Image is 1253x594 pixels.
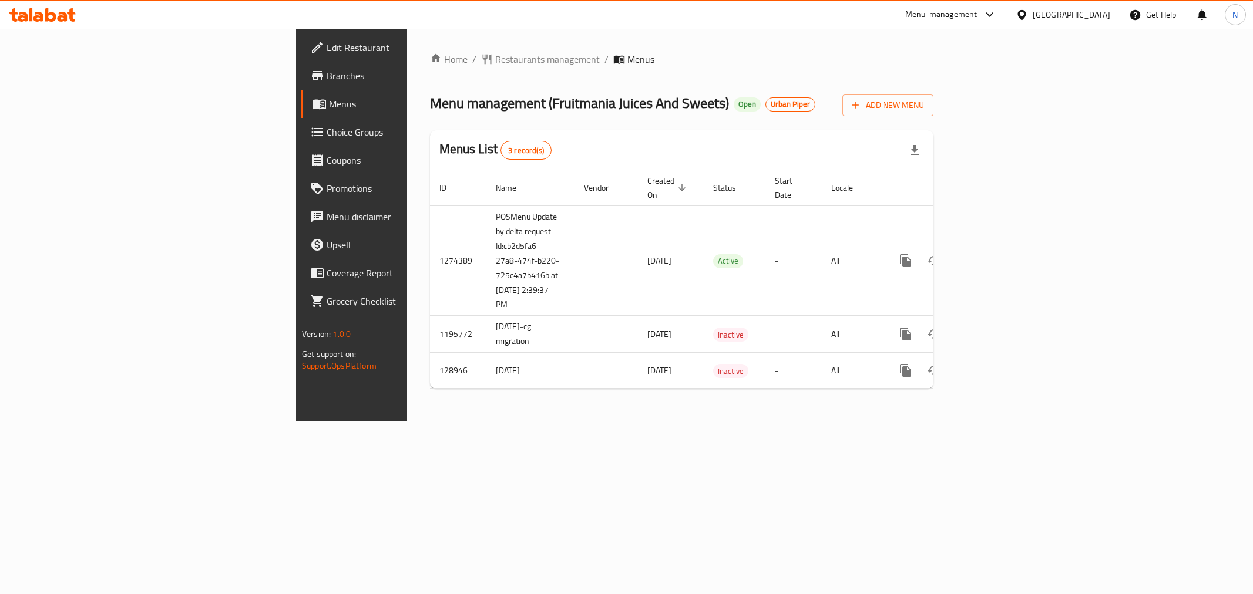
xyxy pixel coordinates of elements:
[852,98,924,113] span: Add New Menu
[713,365,748,378] span: Inactive
[302,346,356,362] span: Get support on:
[302,358,377,373] a: Support.OpsPlatform
[301,174,505,203] a: Promotions
[327,294,496,308] span: Grocery Checklist
[892,247,920,275] button: more
[647,363,671,378] span: [DATE]
[627,52,654,66] span: Menus
[301,62,505,90] a: Branches
[882,170,1014,206] th: Actions
[327,266,496,280] span: Coverage Report
[647,326,671,342] span: [DATE]
[500,141,552,160] div: Total records count
[327,125,496,139] span: Choice Groups
[301,203,505,231] a: Menu disclaimer
[822,316,882,353] td: All
[301,33,505,62] a: Edit Restaurant
[329,97,496,111] span: Menus
[892,320,920,348] button: more
[301,231,505,259] a: Upsell
[430,90,729,116] span: Menu management ( Fruitmania Juices And Sweets )
[734,99,761,109] span: Open
[327,238,496,252] span: Upsell
[439,140,552,160] h2: Menus List
[905,8,977,22] div: Menu-management
[496,181,532,195] span: Name
[892,356,920,384] button: more
[486,205,575,316] td: POSMenu Update by delta request Id:cb2d5fa6-27a8-474f-b220-725c4a7b416b at [DATE] 2:39:37 PM
[327,41,496,55] span: Edit Restaurant
[327,181,496,195] span: Promotions
[901,136,929,164] div: Export file
[327,153,496,167] span: Coupons
[439,181,462,195] span: ID
[920,247,948,275] button: Change Status
[842,95,933,116] button: Add New Menu
[831,181,868,195] span: Locale
[713,328,748,342] span: Inactive
[713,364,748,378] div: Inactive
[713,181,751,195] span: Status
[1232,8,1238,21] span: N
[1033,8,1110,21] div: [GEOGRAPHIC_DATA]
[486,353,575,389] td: [DATE]
[765,353,822,389] td: -
[301,90,505,118] a: Menus
[301,259,505,287] a: Coverage Report
[301,118,505,146] a: Choice Groups
[327,210,496,224] span: Menu disclaimer
[584,181,624,195] span: Vendor
[822,205,882,316] td: All
[713,254,743,268] span: Active
[481,52,600,66] a: Restaurants management
[430,52,933,66] nav: breadcrumb
[486,316,575,353] td: [DATE]-cg migration
[734,97,761,112] div: Open
[332,326,351,342] span: 1.0.0
[327,69,496,83] span: Branches
[920,356,948,384] button: Change Status
[766,99,815,109] span: Urban Piper
[604,52,609,66] li: /
[301,146,505,174] a: Coupons
[430,170,1014,389] table: enhanced table
[920,320,948,348] button: Change Status
[765,316,822,353] td: -
[647,174,690,202] span: Created On
[495,52,600,66] span: Restaurants management
[501,145,551,156] span: 3 record(s)
[765,205,822,316] td: -
[647,253,671,268] span: [DATE]
[302,326,331,342] span: Version:
[822,353,882,389] td: All
[301,287,505,315] a: Grocery Checklist
[775,174,808,202] span: Start Date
